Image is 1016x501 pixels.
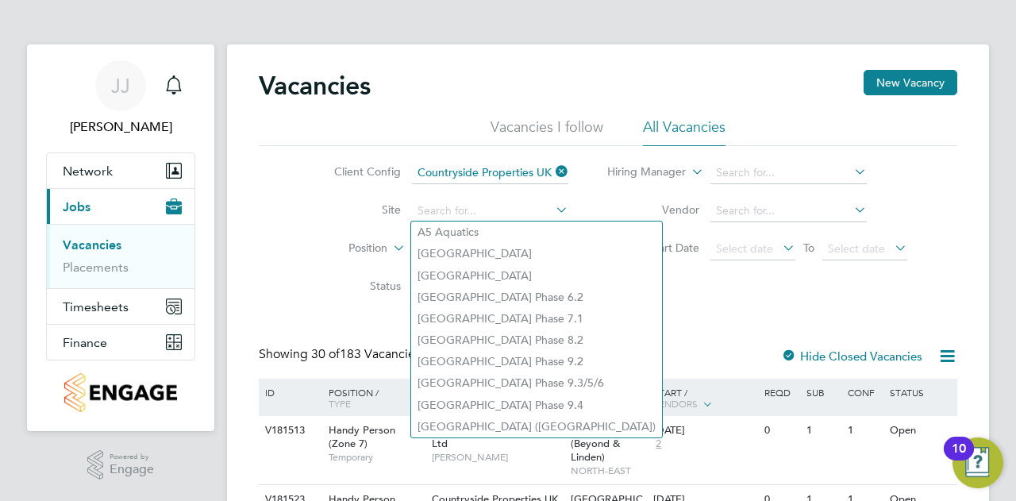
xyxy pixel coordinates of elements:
div: Status [886,379,955,406]
div: 1 [802,416,844,445]
a: Vacancies [63,237,121,252]
label: Client Config [310,164,401,179]
span: Kirkleatham 3 (Beyond & Linden) [571,423,635,464]
span: Joshua James [46,118,195,137]
li: Vacancies I follow [491,118,603,146]
span: NORTH-EAST [571,464,646,477]
div: Open [886,416,955,445]
div: Position / [317,379,428,417]
li: All Vacancies [643,118,725,146]
div: Sub [802,379,844,406]
label: Hide Closed Vacancies [781,349,922,364]
span: Select date [828,241,885,256]
span: Powered by [110,450,154,464]
div: Conf [844,379,885,406]
li: [GEOGRAPHIC_DATA] Phase 6.2 [411,287,662,308]
span: Finance [63,335,107,350]
li: [GEOGRAPHIC_DATA] Phase 7.1 [411,308,662,330]
input: Search for... [412,200,568,222]
span: 30 of [311,346,340,362]
span: Vendors [653,397,698,410]
span: [PERSON_NAME] [432,451,563,464]
label: Status [310,279,401,293]
span: 2 [653,437,664,451]
a: Placements [63,260,129,275]
span: Network [63,164,113,179]
li: [GEOGRAPHIC_DATA] Phase 9.4 [411,395,662,416]
span: Engage [110,463,154,476]
a: JJ[PERSON_NAME] [46,60,195,137]
span: Type [329,397,351,410]
span: JJ [111,75,130,96]
li: [GEOGRAPHIC_DATA] [411,243,662,264]
li: [GEOGRAPHIC_DATA] ([GEOGRAPHIC_DATA]) [411,416,662,437]
input: Search for... [710,200,867,222]
div: Showing [259,346,424,363]
button: Open Resource Center, 10 new notifications [952,437,1003,488]
a: Powered byEngage [87,450,155,480]
li: A5 Aquatics [411,222,662,243]
span: Temporary [329,451,424,464]
button: New Vacancy [864,70,957,95]
input: Search for... [412,162,568,184]
label: Site [310,202,401,217]
span: 183 Vacancies [311,346,421,362]
div: 1 [844,416,885,445]
span: Select date [716,241,773,256]
button: Finance [47,325,194,360]
button: Jobs [47,189,194,224]
h2: Vacancies [259,70,371,102]
div: ID [261,379,317,406]
li: [GEOGRAPHIC_DATA] Phase 9.2 [411,351,662,372]
span: Handy Person (Zone 7) [329,423,395,450]
span: Jobs [63,199,90,214]
label: Vendor [608,202,699,217]
li: [GEOGRAPHIC_DATA] Phase 8.2 [411,330,662,351]
button: Timesheets [47,289,194,324]
div: Start / [649,379,760,418]
div: 0 [760,416,802,445]
button: Network [47,153,194,188]
span: To [799,237,819,258]
div: V181513 [261,416,317,445]
div: 10 [952,449,966,469]
img: countryside-properties-logo-retina.png [64,373,176,412]
li: [GEOGRAPHIC_DATA] [411,265,662,287]
li: [GEOGRAPHIC_DATA] Phase 9.3/5/6 [411,372,662,394]
div: Jobs [47,224,194,288]
label: Position [296,241,387,256]
a: Go to home page [46,373,195,412]
nav: Main navigation [27,44,214,431]
div: Reqd [760,379,802,406]
div: [DATE] [653,424,756,437]
span: Timesheets [63,299,129,314]
input: Search for... [710,162,867,184]
label: Hiring Manager [595,164,686,180]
